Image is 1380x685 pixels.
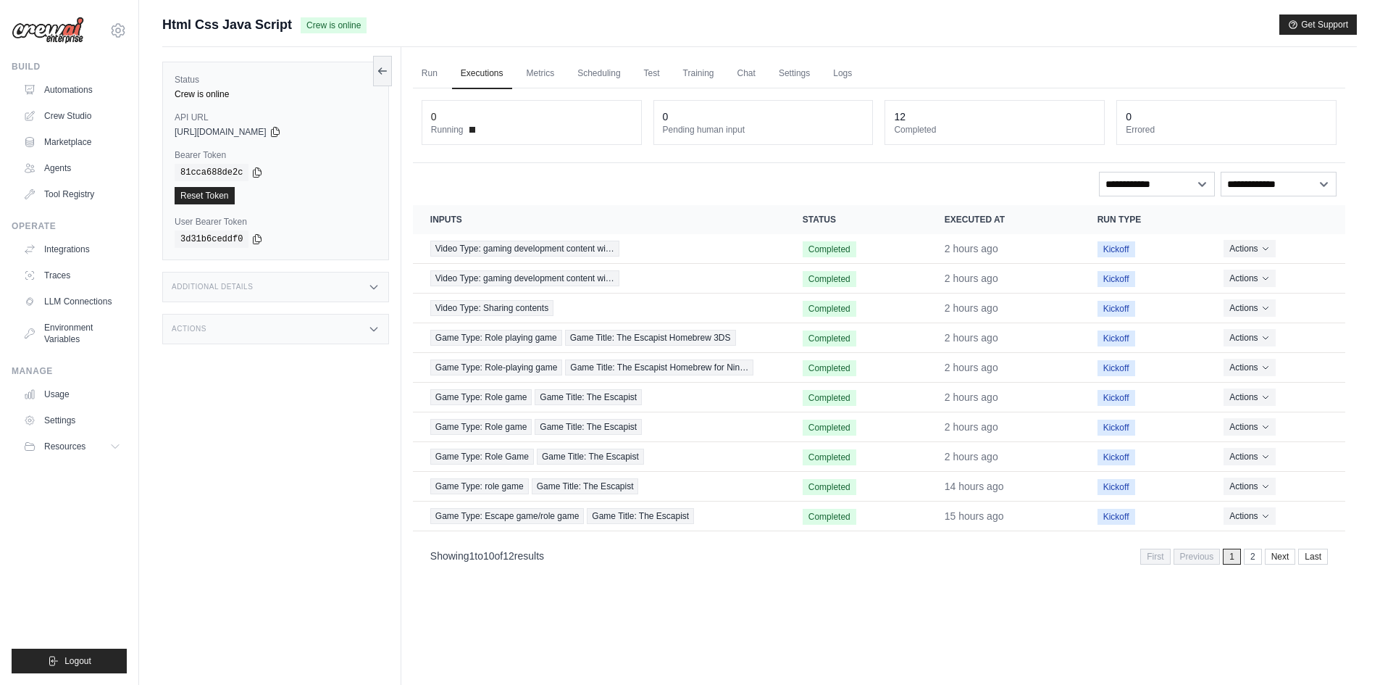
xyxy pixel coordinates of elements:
[927,205,1080,234] th: Executed at
[17,409,127,432] a: Settings
[430,508,768,524] a: View execution details for Game Type
[1279,14,1357,35] button: Get Support
[1097,479,1135,495] span: Kickoff
[532,478,639,494] span: Game Title: The Escapist
[945,332,998,344] time: September 1, 2025 at 10:32 CEST
[803,390,856,406] span: Completed
[803,449,856,465] span: Completed
[172,283,253,291] h3: Additional Details
[1097,390,1135,406] span: Kickoff
[430,270,768,286] a: View execution details for Video Type
[430,478,529,494] span: Game Type: role game
[430,549,544,563] p: Showing to of results
[569,59,629,89] a: Scheduling
[12,61,127,72] div: Build
[503,550,514,562] span: 12
[1265,549,1296,565] a: Next
[413,537,1345,574] nav: Pagination
[803,360,856,376] span: Completed
[1244,549,1262,565] a: 2
[1140,549,1328,565] nav: Pagination
[452,59,512,89] a: Executions
[430,241,768,257] a: View execution details for Video Type
[894,124,1095,136] dt: Completed
[1097,241,1135,257] span: Kickoff
[430,508,585,524] span: Game Type: Escape game/role game
[824,59,861,89] a: Logs
[175,126,267,138] span: [URL][DOMAIN_NAME]
[430,449,768,465] a: View execution details for Game Type
[469,550,475,562] span: 1
[175,216,377,228] label: User Bearer Token
[518,59,564,89] a: Metrics
[945,451,998,462] time: September 1, 2025 at 10:20 CEST
[1097,331,1135,346] span: Kickoff
[431,124,464,136] span: Running
[1224,299,1275,317] button: Actions for execution
[430,270,619,286] span: Video Type: gaming development content wi…
[430,419,768,435] a: View execution details for Game Type
[12,649,127,673] button: Logout
[945,510,1004,522] time: August 31, 2025 at 22:10 CEST
[430,360,768,375] a: View execution details for Game Type
[430,330,562,346] span: Game Type: Role playing game
[17,78,127,101] a: Automations
[945,273,998,284] time: September 1, 2025 at 11:01 CEST
[1126,124,1327,136] dt: Errored
[803,420,856,436] span: Completed
[1097,420,1135,436] span: Kickoff
[1097,360,1135,376] span: Kickoff
[12,365,127,377] div: Manage
[430,360,563,375] span: Game Type: Role-playing game
[175,187,235,204] a: Reset Token
[431,109,437,124] div: 0
[803,479,856,495] span: Completed
[413,205,1345,574] section: Crew executions table
[535,389,642,405] span: Game Title: The Escapist
[770,59,819,89] a: Settings
[430,389,532,405] span: Game Type: Role game
[635,59,669,89] a: Test
[1140,549,1170,565] span: First
[1223,549,1241,565] span: 1
[12,220,127,232] div: Operate
[1298,549,1328,565] a: Last
[945,243,998,254] time: September 1, 2025 at 11:04 CEST
[803,271,856,287] span: Completed
[17,264,127,287] a: Traces
[1097,301,1135,317] span: Kickoff
[413,59,446,89] a: Run
[430,389,768,405] a: View execution details for Game Type
[430,478,768,494] a: View execution details for Game Type
[483,550,495,562] span: 10
[430,241,619,257] span: Video Type: gaming development content wi…
[945,362,998,373] time: September 1, 2025 at 10:27 CEST
[17,104,127,128] a: Crew Studio
[1224,507,1275,525] button: Actions for execution
[587,508,694,524] span: Game Title: The Escapist
[175,164,248,181] code: 81cca688de2c
[17,290,127,313] a: LLM Connections
[663,109,669,124] div: 0
[17,157,127,180] a: Agents
[1080,205,1207,234] th: Run Type
[17,316,127,351] a: Environment Variables
[565,360,753,375] span: Game Title: The Escapist Homebrew for Nin…
[1224,389,1275,406] button: Actions for execution
[945,391,998,403] time: September 1, 2025 at 10:23 CEST
[945,421,998,433] time: September 1, 2025 at 10:21 CEST
[945,302,998,314] time: September 1, 2025 at 10:59 CEST
[301,17,367,33] span: Crew is online
[803,331,856,346] span: Completed
[430,330,768,346] a: View execution details for Game Type
[17,435,127,458] button: Resources
[1224,359,1275,376] button: Actions for execution
[172,325,206,333] h3: Actions
[17,183,127,206] a: Tool Registry
[663,124,864,136] dt: Pending human input
[12,17,84,44] img: Logo
[1224,448,1275,465] button: Actions for execution
[894,109,906,124] div: 12
[537,449,644,465] span: Game Title: The Escapist
[175,74,377,86] label: Status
